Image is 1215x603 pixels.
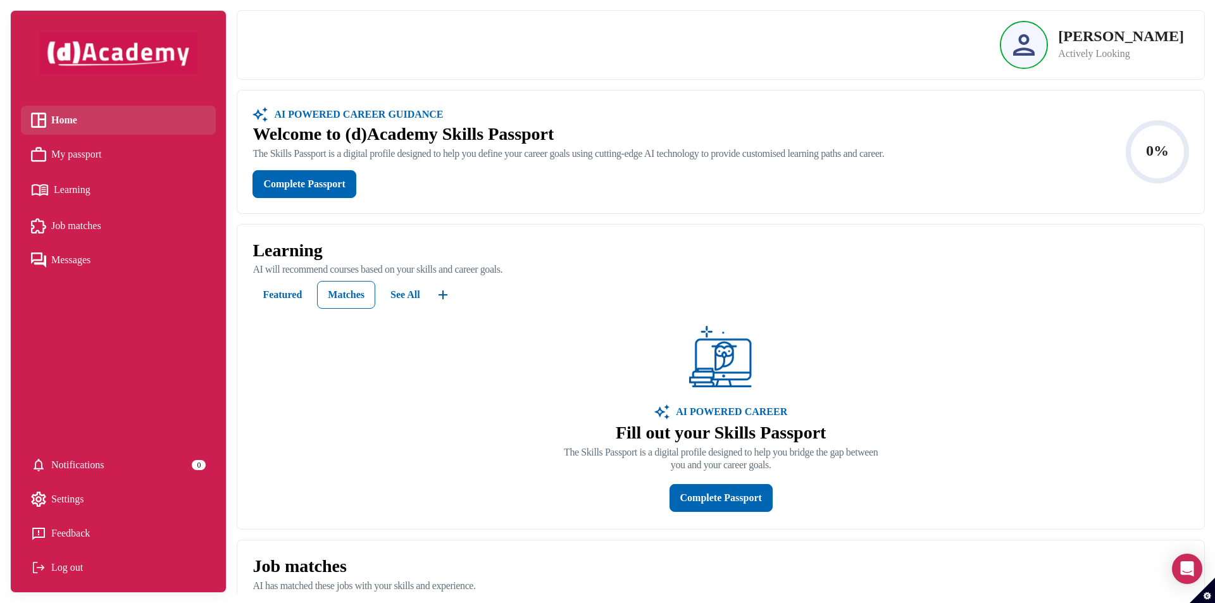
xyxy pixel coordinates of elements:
p: The Skills Passport is a digital profile designed to help you bridge the gap between you and your... [564,446,878,471]
img: Job matches icon [31,218,46,233]
button: Featured [252,281,312,309]
div: AI POWERED CAREER GUIDANCE [268,106,443,123]
img: image [654,404,670,420]
img: setting [31,457,46,473]
img: Home icon [31,113,46,128]
span: Settings [51,490,84,509]
div: Complete Passport [680,489,762,507]
div: 0 [192,460,206,470]
div: Log out [31,558,206,577]
div: The Skills Passport is a digital profile designed to help you define your career goals using cutt... [252,147,884,160]
img: My passport icon [31,147,46,162]
span: My passport [51,145,102,164]
div: Matches [328,286,364,304]
button: Complete Passport [252,170,356,198]
a: Learning iconLearning [31,179,206,201]
img: Log out [31,560,46,575]
button: See All [380,281,430,309]
p: Job matches [252,556,1189,577]
p: AI will recommend courses based on your skills and career goals. [252,263,1189,276]
p: AI has matched these jobs with your skills and experience. [252,580,1189,592]
p: Fill out your Skills Passport [564,422,878,444]
img: dAcademy [39,32,197,74]
a: Feedback [31,524,206,543]
p: Actively Looking [1058,46,1184,61]
img: ... [435,287,451,302]
img: ... [252,106,268,123]
button: Set cookie preferences [1190,578,1215,603]
div: Complete Passport [263,175,345,193]
span: Home [51,111,77,130]
a: Job matches iconJob matches [31,216,206,235]
span: Job matches [51,216,101,235]
div: Featured [263,286,302,304]
p: Learning [252,240,1189,261]
button: Matches [317,281,375,309]
span: Messages [51,251,90,270]
a: Messages iconMessages [31,251,206,270]
img: Messages icon [31,252,46,268]
text: 0% [1146,142,1169,158]
img: ... [689,326,752,389]
a: Home iconHome [31,111,206,130]
div: Welcome to (d)Academy Skills Passport [252,123,884,145]
img: feedback [31,526,46,541]
img: Learning icon [31,179,49,201]
button: Complete Passport [670,484,773,512]
div: See All [390,286,420,304]
p: AI POWERED CAREER [670,404,787,420]
img: setting [31,492,46,507]
span: Notifications [51,456,104,475]
a: My passport iconMy passport [31,145,206,164]
span: Learning [54,180,90,199]
p: [PERSON_NAME] [1058,28,1184,44]
div: Open Intercom Messenger [1172,554,1202,584]
img: Profile [1013,34,1035,56]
